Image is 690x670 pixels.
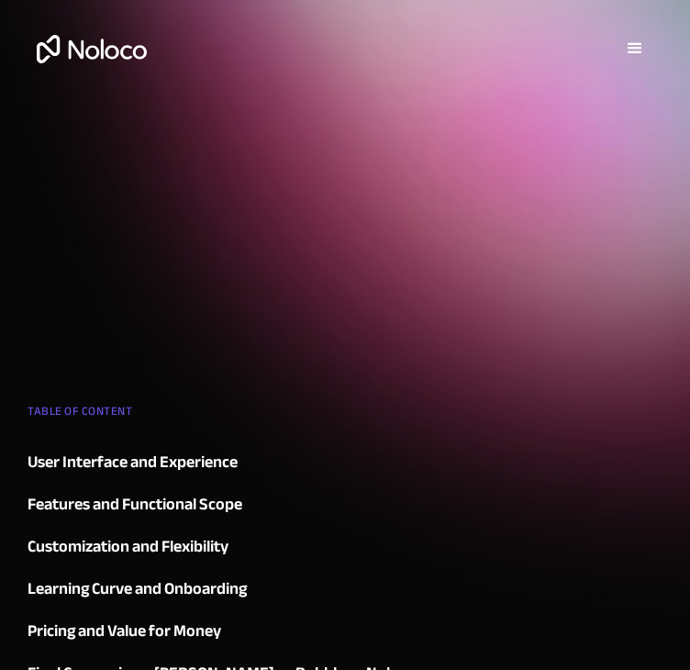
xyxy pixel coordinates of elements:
[28,618,221,645] div: Pricing and Value for Money
[28,491,242,519] div: Features and Functional Scope
[28,533,662,561] a: Customization and Flexibility
[28,397,662,434] div: TABLE OF CONTENT
[28,533,228,561] div: Customization and Flexibility
[607,21,662,76] div: menu
[28,449,662,476] a: User Interface and Experience
[28,575,247,603] div: Learning Curve and Onboarding
[28,618,662,645] a: Pricing and Value for Money
[28,575,662,603] a: Learning Curve and Onboarding
[28,35,147,63] a: home
[28,491,662,519] a: Features and Functional Scope
[28,449,238,476] div: User Interface and Experience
